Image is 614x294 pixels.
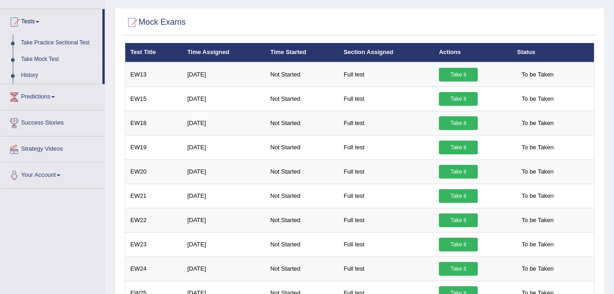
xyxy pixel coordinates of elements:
[265,256,338,281] td: Not Started
[182,62,266,87] td: [DATE]
[517,238,558,251] span: To be Taken
[517,262,558,276] span: To be Taken
[0,9,102,32] a: Tests
[265,208,338,232] td: Not Started
[182,43,266,62] th: Time Assigned
[265,232,338,256] td: Not Started
[182,232,266,256] td: [DATE]
[0,110,105,133] a: Success Stories
[439,238,478,251] a: Take it
[125,62,182,87] td: EW13
[439,213,478,227] a: Take it
[125,16,186,29] h2: Mock Exams
[517,213,558,227] span: To be Taken
[265,111,338,135] td: Not Started
[265,135,338,159] td: Not Started
[265,184,338,208] td: Not Started
[0,84,105,107] a: Predictions
[339,87,434,111] td: Full test
[517,92,558,106] span: To be Taken
[339,256,434,281] td: Full test
[0,163,105,185] a: Your Account
[182,135,266,159] td: [DATE]
[439,262,478,276] a: Take it
[439,165,478,179] a: Take it
[125,159,182,184] td: EW20
[182,111,266,135] td: [DATE]
[439,92,478,106] a: Take it
[125,135,182,159] td: EW19
[125,184,182,208] td: EW21
[517,189,558,203] span: To be Taken
[17,67,102,84] a: History
[125,43,182,62] th: Test Title
[125,87,182,111] td: EW15
[517,68,558,82] span: To be Taken
[439,189,478,203] a: Take it
[265,43,338,62] th: Time Started
[339,135,434,159] td: Full test
[339,208,434,232] td: Full test
[339,111,434,135] td: Full test
[182,208,266,232] td: [DATE]
[517,165,558,179] span: To be Taken
[17,51,102,68] a: Take Mock Test
[339,43,434,62] th: Section Assigned
[125,232,182,256] td: EW23
[125,208,182,232] td: EW22
[182,87,266,111] td: [DATE]
[439,68,478,82] a: Take it
[517,141,558,154] span: To be Taken
[339,62,434,87] td: Full test
[125,256,182,281] td: EW24
[182,256,266,281] td: [DATE]
[0,136,105,159] a: Strategy Videos
[339,184,434,208] td: Full test
[17,35,102,51] a: Take Practice Sectional Test
[265,159,338,184] td: Not Started
[265,87,338,111] td: Not Started
[182,159,266,184] td: [DATE]
[439,116,478,130] a: Take it
[125,111,182,135] td: EW18
[434,43,512,62] th: Actions
[339,232,434,256] td: Full test
[265,62,338,87] td: Not Started
[339,159,434,184] td: Full test
[182,184,266,208] td: [DATE]
[439,141,478,154] a: Take it
[517,116,558,130] span: To be Taken
[512,43,594,62] th: Status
